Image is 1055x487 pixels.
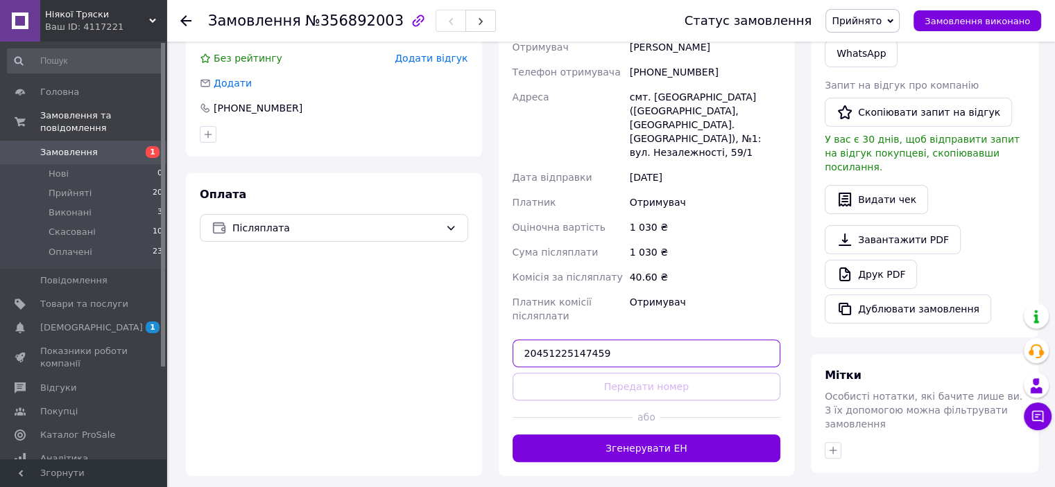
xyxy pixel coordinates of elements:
[40,452,88,465] span: Аналітика
[633,410,660,424] span: або
[40,405,78,418] span: Покупці
[513,197,556,208] span: Платник
[49,226,96,238] span: Скасовані
[825,294,991,324] button: Дублювати замовлення
[513,67,621,78] span: Телефон отримувача
[40,109,166,134] span: Замовлення та повідомлення
[825,39,898,67] a: WhatsApp
[214,78,252,89] span: Додати
[825,134,1020,172] span: У вас є 30 днів, щоб відправити запит на відгук покупцеві, скопіювавши посилання.
[925,16,1030,26] span: Замовлення виконано
[157,168,162,180] span: 0
[825,225,961,254] a: Завантажити PDF
[40,274,108,287] span: Повідомлення
[208,12,301,29] span: Замовлення
[200,188,246,201] span: Оплата
[153,226,162,238] span: 10
[395,53,468,64] span: Додати відгук
[40,146,98,159] span: Замовлення
[49,168,69,180] span: Нові
[49,246,92,258] span: Оплачені
[513,42,569,53] span: Отримувач
[305,12,404,29] span: №356892003
[40,298,128,310] span: Товари та послуги
[627,265,783,290] div: 40.60 ₴
[513,247,599,258] span: Сума післяплати
[180,14,191,28] div: Повернутися назад
[627,240,783,265] div: 1 030 ₴
[627,165,783,190] div: [DATE]
[825,80,979,91] span: Запит на відгук про компанію
[627,35,783,60] div: [PERSON_NAME]
[40,429,115,441] span: Каталог ProSale
[513,434,781,462] button: Згенерувати ЕН
[825,185,928,214] button: Видати чек
[513,296,592,321] span: Платник комісії післяплати
[40,86,79,98] span: Головна
[513,91,549,103] span: Адреса
[627,190,783,215] div: Отримувач
[825,369,861,382] span: Мітки
[40,321,143,334] span: [DEMOGRAPHIC_DATA]
[627,215,783,240] div: 1 030 ₴
[214,53,282,64] span: Без рейтингу
[40,345,128,370] span: Показники роботи компанії
[45,21,166,33] div: Ваш ID: 4117221
[146,321,160,333] span: 1
[157,206,162,219] span: 3
[513,272,623,283] span: Комісія за післяплату
[513,339,781,367] input: Номер експрес-накладної
[232,220,440,236] span: Післяплата
[685,14,812,28] div: Статус замовлення
[825,391,1022,430] span: Особисті нотатки, які бачите лише ви. З їх допомогою можна фільтрувати замовлення
[153,187,162,200] span: 20
[832,15,882,26] span: Прийнято
[627,60,783,85] div: [PHONE_NUMBER]
[153,246,162,258] span: 23
[49,187,92,200] span: Прийняті
[513,172,592,183] span: Дата відправки
[914,10,1041,31] button: Замовлення виконано
[40,382,76,394] span: Відгуки
[825,260,917,289] a: Друк PDF
[7,48,164,73] input: Пошук
[513,222,606,233] span: Оціночна вартість
[627,290,783,328] div: Отримувач
[146,146,160,158] span: 1
[49,206,92,219] span: Виконані
[212,101,304,115] div: [PHONE_NUMBER]
[1024,402,1052,430] button: Чат з покупцем
[825,98,1012,127] button: Скопіювати запит на відгук
[627,85,783,165] div: смт. [GEOGRAPHIC_DATA] ([GEOGRAPHIC_DATA], [GEOGRAPHIC_DATA]. [GEOGRAPHIC_DATA]), №1: вул. Незале...
[45,8,149,21] span: Ніякої Тряски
